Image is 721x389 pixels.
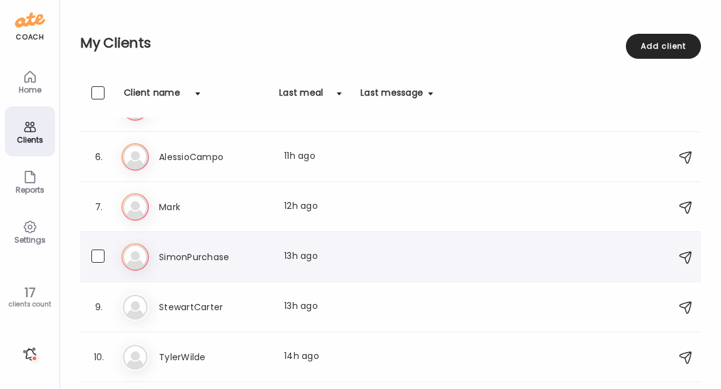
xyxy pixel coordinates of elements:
[8,136,53,144] div: Clients
[284,250,350,265] div: 13h ago
[284,200,350,215] div: 12h ago
[159,350,269,365] h3: TylerWilde
[284,300,350,315] div: 13h ago
[626,34,701,59] div: Add client
[284,149,350,164] div: 11h ago
[91,149,106,164] div: 6.
[91,300,106,315] div: 9.
[91,350,106,365] div: 10.
[16,32,44,43] div: coach
[279,86,323,106] div: Last meal
[8,186,53,194] div: Reports
[80,34,701,53] h2: My Clients
[159,200,269,215] h3: Mark
[91,200,106,215] div: 7.
[4,300,55,309] div: clients count
[124,86,180,106] div: Client name
[4,285,55,300] div: 17
[360,86,423,106] div: Last message
[8,236,53,244] div: Settings
[15,10,45,30] img: ate
[159,300,269,315] h3: StewartCarter
[159,149,269,164] h3: AlessioCampo
[8,86,53,94] div: Home
[284,350,350,365] div: 14h ago
[159,250,269,265] h3: SimonPurchase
